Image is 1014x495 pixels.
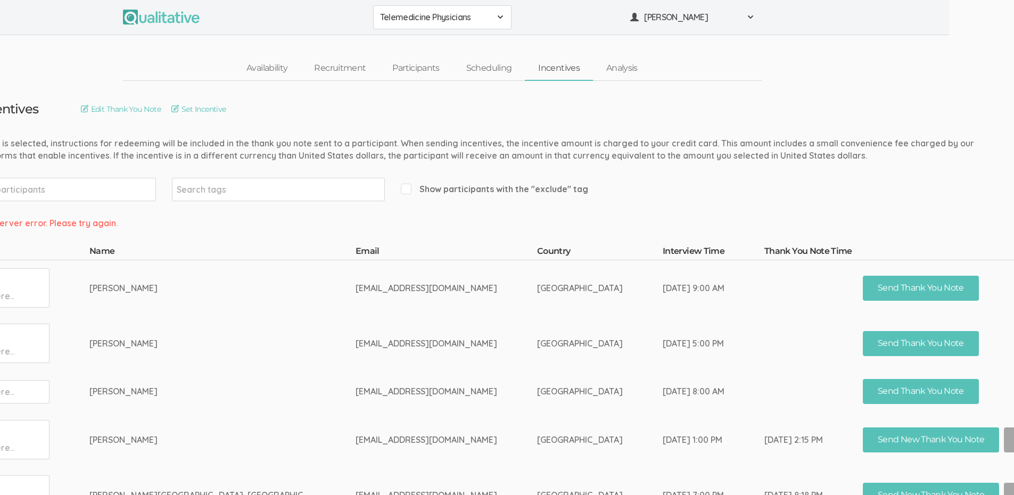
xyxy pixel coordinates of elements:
[177,183,243,196] input: Search tags
[623,5,762,29] button: [PERSON_NAME]
[89,260,356,316] td: [PERSON_NAME]
[453,57,525,80] a: Scheduling
[356,412,537,467] td: [EMAIL_ADDRESS][DOMAIN_NAME]
[89,245,356,260] th: Name
[537,260,663,316] td: [GEOGRAPHIC_DATA]
[379,57,452,80] a: Participants
[89,371,356,412] td: [PERSON_NAME]
[961,444,1014,495] iframe: Chat Widget
[537,245,663,260] th: Country
[123,10,200,24] img: Qualitative
[356,316,537,371] td: [EMAIL_ADDRESS][DOMAIN_NAME]
[764,245,863,260] th: Thank You Note Time
[81,103,161,115] a: Edit Thank You Note
[537,316,663,371] td: [GEOGRAPHIC_DATA]
[301,57,379,80] a: Recruitment
[356,245,537,260] th: Email
[356,371,537,412] td: [EMAIL_ADDRESS][DOMAIN_NAME]
[764,434,823,446] div: [DATE] 2:15 PM
[593,57,651,80] a: Analysis
[663,316,764,371] td: [DATE] 5:00 PM
[663,371,764,412] td: [DATE] 8:00 AM
[863,379,979,404] button: Send Thank You Note
[537,371,663,412] td: [GEOGRAPHIC_DATA]
[863,276,979,301] button: Send Thank You Note
[663,260,764,316] td: [DATE] 9:00 AM
[863,427,999,452] button: Send New Thank You Note
[537,412,663,467] td: [GEOGRAPHIC_DATA]
[663,412,764,467] td: [DATE] 1:00 PM
[380,11,491,23] span: Telemedicine Physicians
[356,260,537,316] td: [EMAIL_ADDRESS][DOMAIN_NAME]
[89,412,356,467] td: [PERSON_NAME]
[89,316,356,371] td: [PERSON_NAME]
[233,57,301,80] a: Availability
[525,57,593,80] a: Incentives
[171,103,226,115] a: Set Incentive
[373,5,512,29] button: Telemedicine Physicians
[863,331,979,356] button: Send Thank You Note
[401,183,588,195] span: Show participants with the "exclude" tag
[644,11,740,23] span: [PERSON_NAME]
[663,245,764,260] th: Interview Time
